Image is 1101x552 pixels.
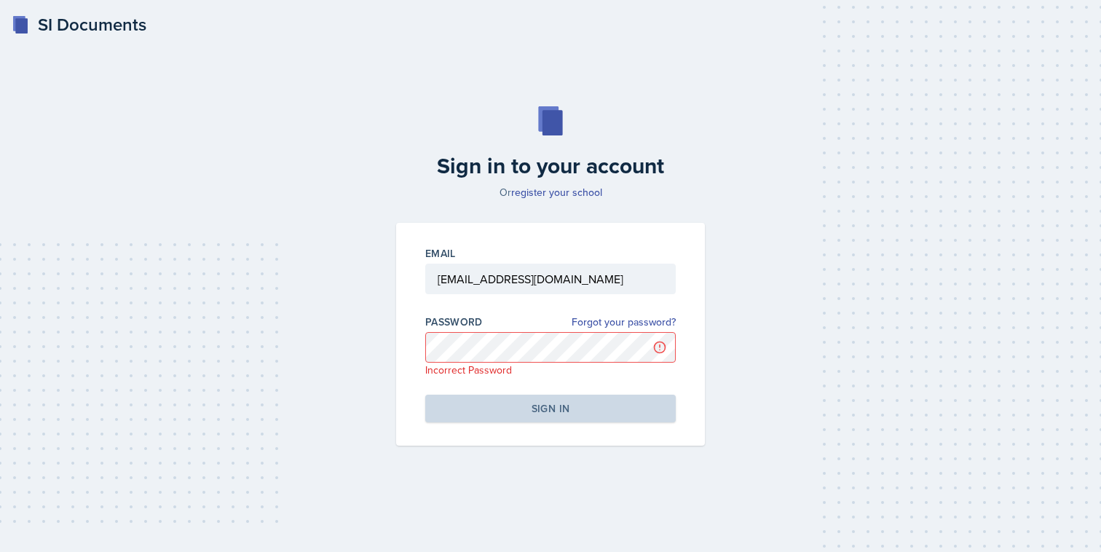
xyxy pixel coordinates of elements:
[425,264,676,294] input: Email
[425,315,483,329] label: Password
[387,185,714,200] p: Or
[511,185,602,200] a: register your school
[425,363,676,377] p: Incorrect Password
[532,401,569,416] div: Sign in
[387,153,714,179] h2: Sign in to your account
[425,395,676,422] button: Sign in
[12,12,146,38] a: SI Documents
[572,315,676,330] a: Forgot your password?
[425,246,456,261] label: Email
